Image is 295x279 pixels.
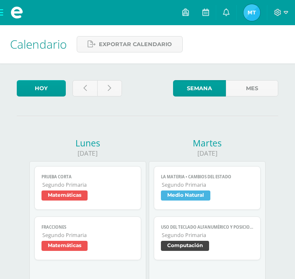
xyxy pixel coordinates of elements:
[161,241,209,251] span: Computación
[149,137,266,149] div: Martes
[162,232,253,239] span: Segundo Primaria
[154,216,260,260] a: Uso del teclado alfanumérico y posicionamiento de manos [PERSON_NAME], Color de fuenteSegundo Pri...
[162,181,253,188] span: Segundo Primaria
[42,181,134,188] span: Segundo Primaria
[10,36,67,52] span: Calendario
[41,241,88,251] span: Matemáticas
[149,149,266,158] div: [DATE]
[161,190,210,201] span: Medio Natural
[29,149,146,158] div: [DATE]
[41,174,134,180] span: Prueba corta
[99,37,172,52] span: Exportar calendario
[42,232,134,239] span: Segundo Primaria
[41,224,134,230] span: Fracciones
[17,80,66,96] a: Hoy
[173,80,225,96] a: Semana
[41,190,88,201] span: Matemáticas
[243,4,260,21] img: 91a1a34acb9db07cbcd5491760209577.png
[161,174,253,180] span: La materia • Cambios del estado
[154,166,260,210] a: La materia • Cambios del estadoSegundo PrimariaMedio Natural
[226,80,278,96] a: Mes
[34,166,141,210] a: Prueba cortaSegundo PrimariaMatemáticas
[29,137,146,149] div: Lunes
[161,224,253,230] span: Uso del teclado alfanumérico y posicionamiento de manos [PERSON_NAME], Color de fuente
[34,216,141,260] a: FraccionesSegundo PrimariaMatemáticas
[77,36,183,52] a: Exportar calendario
